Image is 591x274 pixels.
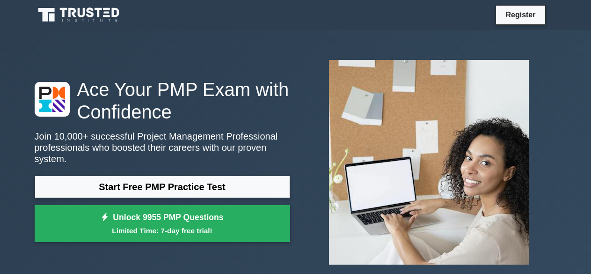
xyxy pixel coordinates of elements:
[35,78,290,123] h1: Ace Your PMP Exam with Confidence
[35,205,290,243] a: Unlock 9955 PMP QuestionsLimited Time: 7-day free trial!
[35,176,290,198] a: Start Free PMP Practice Test
[46,225,278,236] small: Limited Time: 7-day free trial!
[35,131,290,164] p: Join 10,000+ successful Project Management Professional professionals who boosted their careers w...
[500,9,541,21] a: Register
